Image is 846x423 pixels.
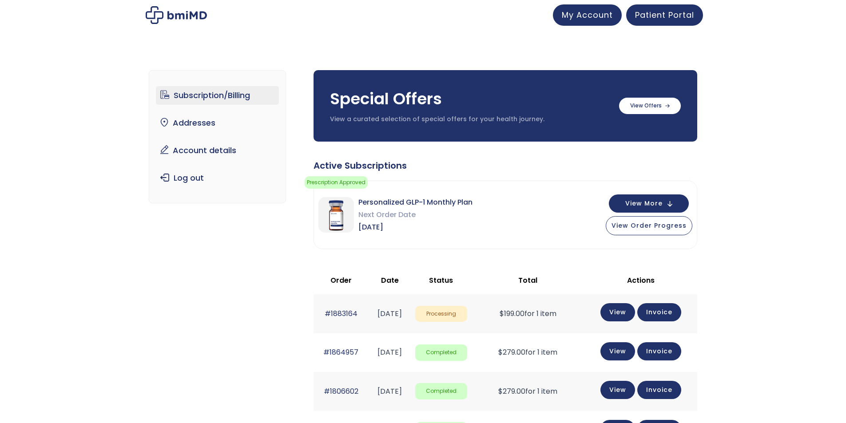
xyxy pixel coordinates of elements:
[305,176,368,189] span: Prescription Approved
[415,383,467,399] span: Completed
[562,9,613,20] span: My Account
[324,386,358,396] a: #1806602
[606,216,692,235] button: View Order Progress
[600,381,635,399] a: View
[553,4,622,26] a: My Account
[381,275,399,285] span: Date
[612,221,687,230] span: View Order Progress
[358,209,473,221] span: Next Order Date
[498,386,525,396] span: 279.00
[156,114,279,132] a: Addresses
[472,294,584,333] td: for 1 item
[330,88,610,110] h3: Special Offers
[498,386,503,396] span: $
[600,342,635,360] a: View
[156,141,279,160] a: Account details
[600,303,635,321] a: View
[518,275,537,285] span: Total
[325,308,357,319] a: #1883164
[415,306,467,322] span: Processing
[626,4,703,26] a: Patient Portal
[156,169,279,187] a: Log out
[149,70,286,203] nav: Account pages
[627,275,655,285] span: Actions
[377,308,402,319] time: [DATE]
[377,347,402,357] time: [DATE]
[498,347,503,357] span: $
[358,221,473,233] span: [DATE]
[358,196,473,209] span: Personalized GLP-1 Monthly Plan
[637,381,681,399] a: Invoice
[330,275,352,285] span: Order
[415,344,467,361] span: Completed
[377,386,402,396] time: [DATE]
[500,308,524,319] span: 199.00
[323,347,358,357] a: #1864957
[500,308,504,319] span: $
[314,159,697,172] div: Active Subscriptions
[429,275,453,285] span: Status
[156,86,279,105] a: Subscription/Billing
[635,9,694,20] span: Patient Portal
[637,303,681,321] a: Invoice
[609,194,689,213] button: View More
[472,333,584,372] td: for 1 item
[637,342,681,360] a: Invoice
[330,115,610,124] p: View a curated selection of special offers for your health journey.
[498,347,525,357] span: 279.00
[472,372,584,411] td: for 1 item
[146,6,207,24] img: My account
[625,201,663,206] span: View More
